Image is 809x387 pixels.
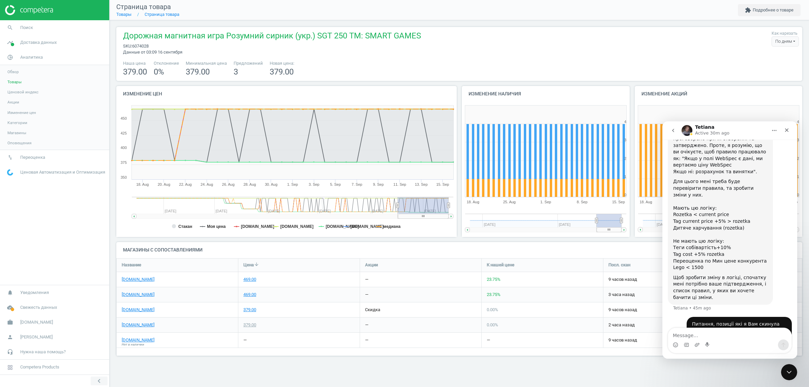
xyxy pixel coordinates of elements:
[122,292,154,298] a: [DOMAIN_NAME]
[24,196,129,217] div: Питання, позиції які я Вам скинула мають цю логіку наразі?
[158,182,170,186] tspan: 20. Aug
[270,60,294,66] span: Новая цена:
[772,36,799,47] div: По дням
[4,36,17,49] i: timeline
[179,182,191,186] tspan: 22. Aug
[20,364,59,370] span: Competera Products
[7,79,22,85] span: Товары
[352,182,362,186] tspan: 7. Sep
[487,262,514,268] span: К нашей цене
[7,99,19,105] span: Акции
[608,292,720,298] span: 3 часа назад
[91,377,108,385] button: chevron_left
[123,43,132,49] span: sku :
[222,182,235,186] tspan: 26. Aug
[383,224,400,229] tspan: медиана
[7,110,36,115] span: Изменение цен
[243,292,256,298] div: 469.00
[487,292,501,297] span: 23.75 %
[20,334,53,340] span: [PERSON_NAME]
[121,146,127,150] text: 400
[186,67,210,77] span: 379.00
[178,224,192,229] tspan: Стакан
[11,47,105,54] div: Якщо ні: розрахунок та винятки".
[4,151,17,164] i: swap_vert
[608,262,630,268] span: Посл. скан
[503,200,515,204] tspan: 25. Aug
[280,224,313,229] tspan: [DOMAIN_NAME]
[4,301,17,314] i: cloud_done
[467,200,479,204] tspan: 18. Aug
[624,156,626,160] text: 2
[122,322,154,328] a: [DOMAIN_NAME]
[639,200,652,204] tspan: 18. Aug
[243,337,247,343] div: —
[781,364,797,380] iframe: Intercom live chat
[365,322,368,328] div: —
[95,377,103,385] i: chevron_left
[415,182,428,186] tspan: 13. Sep
[234,67,238,77] span: 3
[7,130,26,136] span: Магазины
[745,7,751,13] i: extension
[350,224,384,229] tspan: [DOMAIN_NAME]
[30,200,124,213] div: Питання, позиції які я Вам скинула мають цю логіку наразі?
[393,182,406,186] tspan: 11. Sep
[116,12,131,17] a: Товары
[20,54,43,60] span: Аналитика
[662,121,797,359] iframe: Intercom live chat
[234,60,263,66] span: Предложений
[123,50,182,55] span: Данные от 03:09 16 сентября
[116,3,171,11] span: Страница товара
[243,322,256,328] div: 379.00
[122,262,141,268] span: Название
[121,160,127,165] text: 375
[7,89,38,95] span: Ценовой индекс
[123,67,147,77] span: 379.00
[121,131,127,135] text: 425
[136,182,149,186] tspan: 18. Aug
[4,346,17,358] i: headset_mic
[624,193,626,197] text: 0
[624,138,626,142] text: 3
[11,153,105,179] div: Щоб зробити зміну в логіці, спочатку мені потрібно ваше підтвердження, і список правил, у яких ви...
[797,120,799,124] text: 4
[207,224,226,229] tspan: Моя цена
[122,342,144,347] span: Нет в наличии
[265,182,277,186] tspan: 30. Aug
[4,286,17,299] i: notifications
[132,43,149,49] span: 6074028
[772,31,798,36] label: Как нарезать
[123,60,147,66] span: Наша цена
[122,307,154,313] a: [DOMAIN_NAME]
[7,120,27,125] span: Категории
[797,175,799,179] text: 1
[116,218,126,229] button: Send a message…
[116,86,457,102] h4: Изменение цен
[487,277,501,282] span: 23.75 %
[608,322,720,328] span: 2 часа назад
[365,337,368,343] div: —
[612,200,625,204] tspan: 15. Sep
[624,175,626,179] text: 1
[7,140,31,146] span: Оповещения
[20,319,53,325] span: [DOMAIN_NAME]
[20,290,49,296] span: Уведомления
[487,307,498,312] span: 0.00 %
[11,1,105,47] div: Я переглянула правила, вони працюють саме так, як було проговорено при їх створенні та затверджен...
[608,337,720,343] span: 9 часов назад
[309,182,320,186] tspan: 3. Sep
[241,224,274,229] tspan: [DOMAIN_NAME]
[373,182,384,186] tspan: 9. Sep
[287,182,298,186] tspan: 1. Sep
[738,4,801,16] button: extensionПодробнее о товаре
[254,262,259,267] i: arrow_downward
[243,182,256,186] tspan: 28. Aug
[365,262,378,268] span: Акции
[11,57,105,77] div: Для цього мені треба буде перевірити правила, та зробити зміни у них.
[154,67,164,77] span: 0 %
[326,224,359,229] tspan: [DOMAIN_NAME]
